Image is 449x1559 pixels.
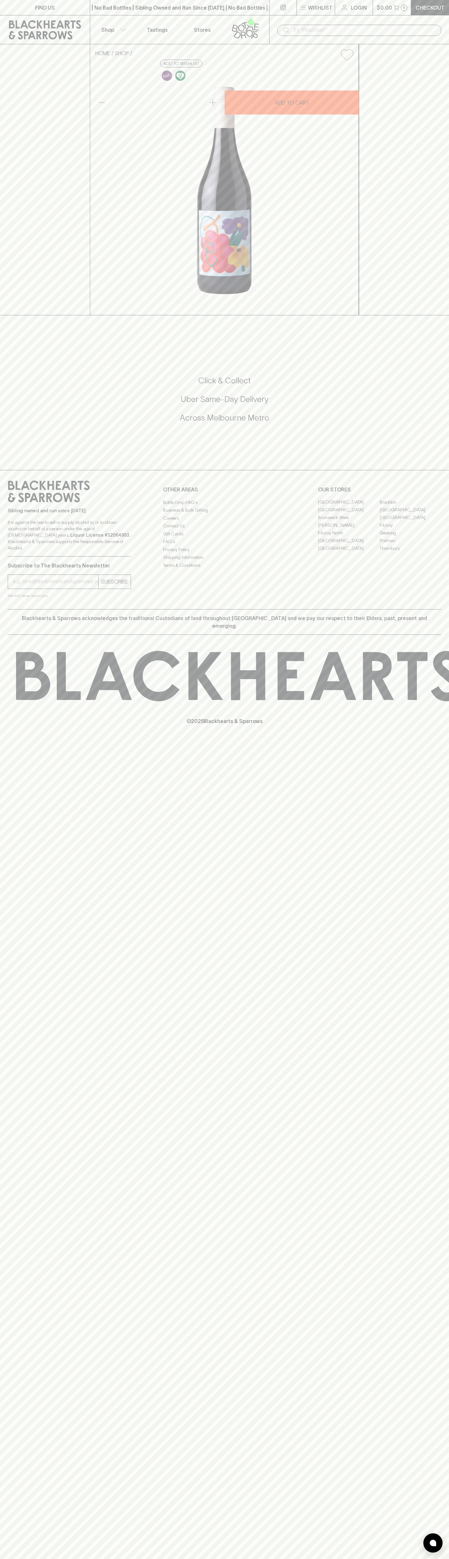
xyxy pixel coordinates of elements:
[163,538,286,546] a: FAQ's
[318,545,380,552] a: [GEOGRAPHIC_DATA]
[135,15,180,44] a: Tastings
[318,537,380,545] a: [GEOGRAPHIC_DATA]
[351,4,367,12] p: Login
[380,522,441,529] a: Fitzroy
[225,90,359,115] button: ADD TO CART
[377,4,392,12] p: $0.00
[416,4,445,12] p: Checkout
[162,71,172,81] img: Lo-Fi
[8,562,131,569] p: Subscribe to The Blackhearts Newsletter
[8,413,441,423] h5: Across Melbourne Metro
[95,50,110,56] a: HOME
[8,519,131,551] p: It is against the law to sell or supply alcohol to, or to obtain alcohol on behalf of a person un...
[115,50,129,56] a: SHOP
[380,514,441,522] a: [GEOGRAPHIC_DATA]
[338,47,356,63] button: Add to wishlist
[380,545,441,552] a: Thornbury
[163,486,286,493] p: OTHER AREAS
[163,498,286,506] a: Bottle Drop FAQ's
[293,25,436,35] input: Try "Pinot noir"
[275,99,309,106] p: ADD TO CART
[318,529,380,537] a: Fitzroy North
[163,546,286,553] a: Privacy Policy
[90,15,135,44] button: Shop
[35,4,55,12] p: FIND US
[194,26,211,34] p: Stores
[318,514,380,522] a: Brunswick West
[163,522,286,530] a: Contact Us
[8,350,441,457] div: Call to action block
[101,578,128,585] p: SUBSCRIBE
[163,561,286,569] a: Terms & Conditions
[308,4,332,12] p: Wishlist
[13,576,98,587] input: e.g. jane@blackheartsandsparrows.com.au
[160,60,202,67] button: Add to wishlist
[380,498,441,506] a: Braddon
[174,69,187,82] a: Made without the use of any animal products.
[403,6,405,9] p: 0
[380,506,441,514] a: [GEOGRAPHIC_DATA]
[160,69,174,82] a: Some may call it natural, others minimum intervention, either way, it’s hands off & maybe even a ...
[8,394,441,405] h5: Uber Same-Day Delivery
[430,1540,436,1546] img: bubble-icon
[8,592,131,599] p: We will never spam you
[318,486,441,493] p: OUR STORES
[147,26,168,34] p: Tastings
[318,506,380,514] a: [GEOGRAPHIC_DATA]
[180,15,225,44] a: Stores
[163,514,286,522] a: Careers
[101,26,114,34] p: Shop
[380,529,441,537] a: Geelong
[318,498,380,506] a: [GEOGRAPHIC_DATA]
[175,71,186,81] img: Vegan
[318,522,380,529] a: [PERSON_NAME]
[163,530,286,538] a: Gift Cards
[163,554,286,561] a: Shipping Information
[163,507,286,514] a: Business & Bulk Gifting
[90,66,358,315] img: 39066.png
[8,507,131,514] p: Sibling owned and run since [DATE]
[13,614,436,630] p: Blackhearts & Sparrows acknowledges the traditional Custodians of land throughout [GEOGRAPHIC_DAT...
[70,532,129,538] strong: Liquor License #32064953
[99,575,131,589] button: SUBSCRIBE
[380,537,441,545] a: Prahran
[8,375,441,386] h5: Click & Collect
